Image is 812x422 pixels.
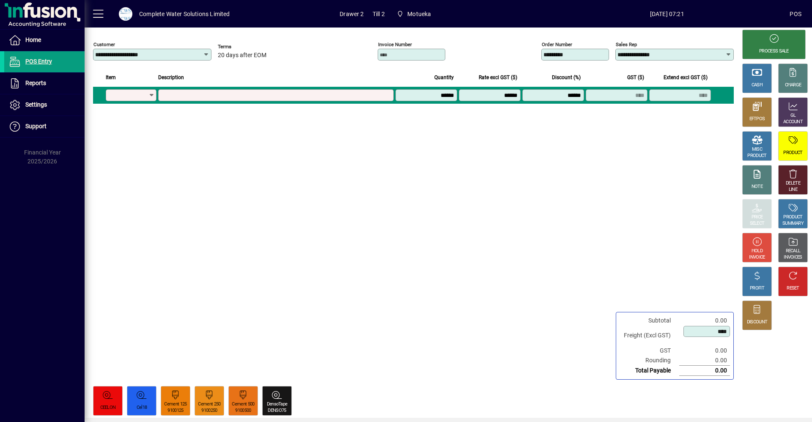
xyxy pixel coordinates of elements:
div: SUMMARY [782,221,804,227]
span: Item [106,73,116,82]
div: HOLD [752,248,763,254]
div: PROCESS SALE [759,48,789,55]
div: Cement 125 [164,401,187,408]
span: [DATE] 07:21 [544,7,790,21]
div: CHARGE [785,82,801,88]
button: Profile [112,6,139,22]
span: Support [25,123,47,130]
div: PRODUCT [783,214,802,221]
span: POS Entry [25,58,52,65]
span: 20 days after EOM [218,52,266,59]
td: Subtotal [620,316,679,325]
a: Support [4,116,85,137]
a: Reports [4,73,85,94]
mat-label: Customer [93,41,115,47]
div: 9100125 [167,408,183,414]
div: PROFIT [750,285,764,292]
td: Total Payable [620,366,679,376]
div: DensoTape [267,401,288,408]
span: Quantity [434,73,454,82]
a: Settings [4,94,85,116]
span: Description [158,73,184,82]
div: DISCOUNT [747,319,767,325]
div: DENSO75 [268,408,286,414]
div: POS [790,7,801,21]
div: MISC [752,146,762,153]
span: Discount (%) [552,73,581,82]
span: Motueka [407,7,431,21]
span: Home [25,36,41,43]
div: 9100500 [235,408,251,414]
div: INVOICES [784,254,802,261]
div: RECALL [786,248,801,254]
td: 0.00 [679,366,730,376]
div: LINE [789,187,797,193]
div: Cement 250 [198,401,220,408]
mat-label: Order number [542,41,572,47]
span: Till 2 [373,7,385,21]
div: RESET [787,285,799,292]
div: ACCOUNT [783,119,803,125]
div: EFTPOS [749,116,765,122]
mat-label: Invoice number [378,41,412,47]
div: GL [790,113,796,119]
td: 0.00 [679,346,730,356]
mat-label: Sales rep [616,41,637,47]
span: Terms [218,44,269,50]
td: GST [620,346,679,356]
span: Settings [25,101,47,108]
td: 0.00 [679,356,730,366]
td: Freight (Excl GST) [620,325,679,346]
div: PRODUCT [783,150,802,156]
div: SELECT [750,221,765,227]
div: CEELON [100,405,116,411]
div: 9100250 [201,408,217,414]
span: GST ($) [627,73,644,82]
td: Rounding [620,356,679,366]
div: DELETE [786,180,800,187]
div: PRICE [752,214,763,221]
span: Motueka [393,6,435,22]
span: Extend excl GST ($) [664,73,708,82]
div: INVOICE [749,254,765,261]
div: Cement 500 [232,401,254,408]
span: Reports [25,80,46,86]
span: Drawer 2 [340,7,364,21]
a: Home [4,30,85,51]
div: NOTE [752,184,763,190]
div: PRODUCT [747,153,766,159]
div: Cel18 [137,405,147,411]
td: 0.00 [679,316,730,325]
div: Complete Water Solutions Limited [139,7,230,21]
span: Rate excl GST ($) [479,73,517,82]
div: CASH [752,82,763,88]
